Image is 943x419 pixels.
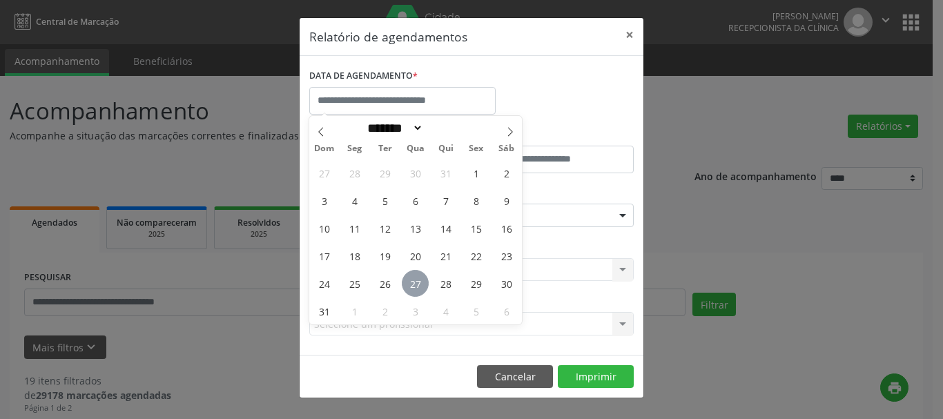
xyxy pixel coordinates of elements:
span: Sáb [492,144,522,153]
span: Agosto 27, 2025 [402,270,429,297]
span: Agosto 16, 2025 [493,215,520,242]
span: Agosto 8, 2025 [463,187,489,214]
span: Agosto 17, 2025 [311,242,338,269]
span: Agosto 12, 2025 [371,215,398,242]
span: Julho 27, 2025 [311,159,338,186]
span: Setembro 2, 2025 [371,298,398,324]
span: Julho 30, 2025 [402,159,429,186]
span: Agosto 6, 2025 [402,187,429,214]
span: Agosto 18, 2025 [341,242,368,269]
span: Setembro 1, 2025 [341,298,368,324]
span: Agosto 15, 2025 [463,215,489,242]
span: Agosto 10, 2025 [311,215,338,242]
span: Agosto 5, 2025 [371,187,398,214]
button: Imprimir [558,365,634,389]
button: Close [616,18,643,52]
label: DATA DE AGENDAMENTO [309,66,418,87]
span: Agosto 28, 2025 [432,270,459,297]
span: Agosto 20, 2025 [402,242,429,269]
span: Agosto 4, 2025 [341,187,368,214]
h5: Relatório de agendamentos [309,28,467,46]
span: Dom [309,144,340,153]
input: Year [423,121,469,135]
span: Agosto 21, 2025 [432,242,459,269]
span: Agosto 26, 2025 [371,270,398,297]
span: Agosto 1, 2025 [463,159,489,186]
span: Agosto 11, 2025 [341,215,368,242]
label: ATÉ [475,124,634,146]
span: Agosto 30, 2025 [493,270,520,297]
span: Qui [431,144,461,153]
button: Cancelar [477,365,553,389]
span: Agosto 22, 2025 [463,242,489,269]
span: Agosto 25, 2025 [341,270,368,297]
span: Setembro 5, 2025 [463,298,489,324]
span: Agosto 3, 2025 [311,187,338,214]
span: Agosto 31, 2025 [311,298,338,324]
span: Agosto 23, 2025 [493,242,520,269]
select: Month [362,121,423,135]
span: Agosto 24, 2025 [311,270,338,297]
span: Qua [400,144,431,153]
span: Setembro 6, 2025 [493,298,520,324]
span: Setembro 3, 2025 [402,298,429,324]
span: Agosto 29, 2025 [463,270,489,297]
span: Agosto 13, 2025 [402,215,429,242]
span: Ter [370,144,400,153]
span: Sex [461,144,492,153]
span: Setembro 4, 2025 [432,298,459,324]
span: Julho 28, 2025 [341,159,368,186]
span: Agosto 9, 2025 [493,187,520,214]
span: Agosto 14, 2025 [432,215,459,242]
span: Agosto 7, 2025 [432,187,459,214]
span: Julho 31, 2025 [432,159,459,186]
span: Agosto 19, 2025 [371,242,398,269]
span: Julho 29, 2025 [371,159,398,186]
span: Agosto 2, 2025 [493,159,520,186]
span: Seg [340,144,370,153]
